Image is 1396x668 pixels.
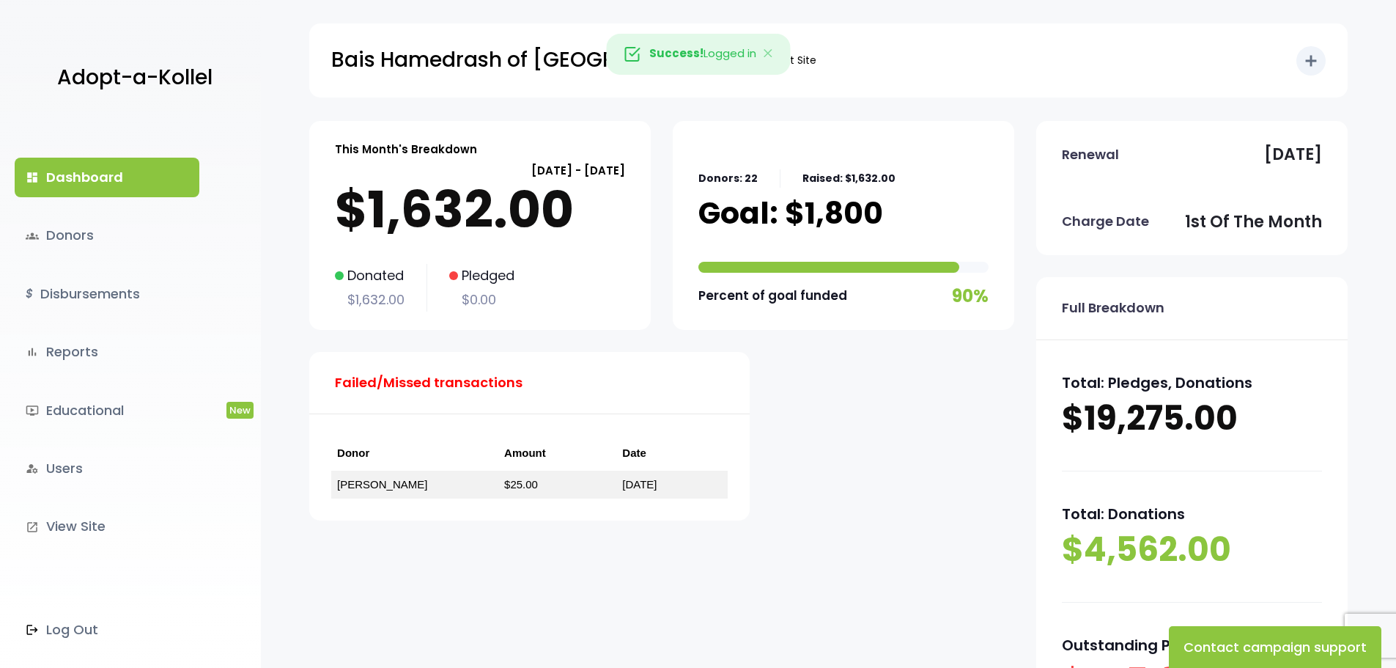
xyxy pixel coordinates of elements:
[1062,396,1322,441] p: $19,275.00
[331,42,759,78] p: Bais Hamedrash of [GEOGRAPHIC_DATA]
[698,195,883,232] p: Goal: $1,800
[622,478,657,491] a: [DATE]
[226,402,254,419] span: New
[335,161,625,180] p: [DATE] - [DATE]
[15,610,199,650] a: Log Out
[1062,501,1322,527] p: Total: Donations
[15,332,199,372] a: bar_chartReports
[1062,210,1149,233] p: Charge Date
[15,391,199,430] a: ondemand_videoEducationalNew
[335,264,405,287] p: Donated
[606,34,790,75] div: Logged in
[698,169,758,188] p: Donors: 22
[335,180,625,239] p: $1,632.00
[335,371,522,394] p: Failed/Missed transactions
[498,436,616,471] th: Amount
[1302,52,1320,70] i: add
[26,284,33,305] i: $
[335,288,405,312] p: $1,632.00
[1062,296,1164,320] p: Full Breakdown
[26,404,39,417] i: ondemand_video
[15,274,199,314] a: $Disbursements
[747,34,790,74] button: Close
[767,46,824,75] a: Visit Site
[504,478,538,491] a: $25.00
[1062,527,1322,573] p: $4,562.00
[15,449,199,488] a: manage_accountsUsers
[26,521,39,534] i: launch
[1062,632,1322,658] p: Outstanding Pledges
[26,345,39,359] i: bar_chart
[50,43,213,114] a: Adopt-a-Kollel
[15,158,199,197] a: dashboardDashboard
[616,436,728,471] th: Date
[1062,143,1119,166] p: Renewal
[698,285,847,307] p: Percent of goal funded
[1296,46,1326,76] button: add
[952,280,989,312] p: 90%
[449,288,514,312] p: $0.00
[649,45,703,61] strong: Success!
[802,169,895,188] p: Raised: $1,632.00
[337,478,427,491] a: [PERSON_NAME]
[26,462,39,475] i: manage_accounts
[1185,208,1322,237] p: 1st of the month
[57,59,213,96] p: Adopt-a-Kollel
[26,171,39,184] i: dashboard
[1264,140,1322,169] p: [DATE]
[331,436,498,471] th: Donor
[449,264,514,287] p: Pledged
[15,507,199,546] a: launchView Site
[26,230,39,243] span: groups
[1169,626,1381,668] button: Contact campaign support
[15,216,199,255] a: groupsDonors
[335,139,477,159] p: This Month's Breakdown
[1062,370,1322,396] p: Total: Pledges, Donations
